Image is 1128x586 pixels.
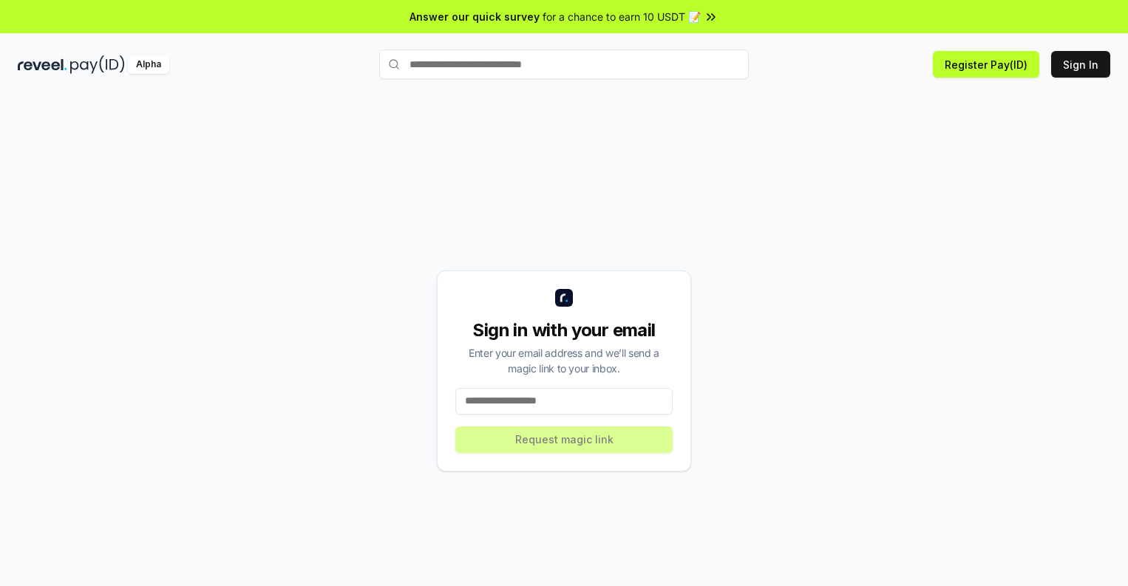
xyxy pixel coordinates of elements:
div: Sign in with your email [455,318,673,342]
div: Enter your email address and we’ll send a magic link to your inbox. [455,345,673,376]
button: Sign In [1051,51,1110,78]
img: logo_small [555,289,573,307]
div: Alpha [128,55,169,74]
span: for a chance to earn 10 USDT 📝 [543,9,701,24]
img: pay_id [70,55,125,74]
img: reveel_dark [18,55,67,74]
span: Answer our quick survey [410,9,540,24]
button: Register Pay(ID) [933,51,1039,78]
